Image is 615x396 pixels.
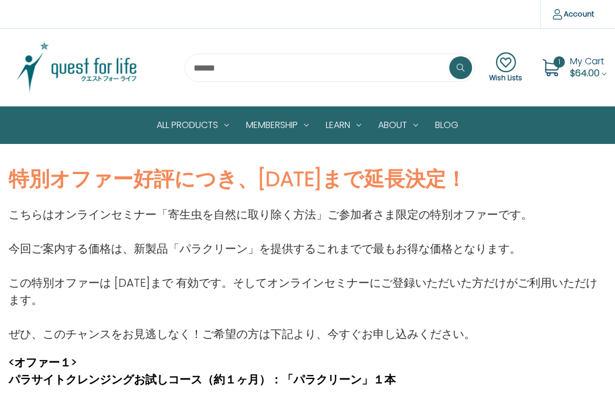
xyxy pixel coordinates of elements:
[489,52,522,83] a: Wish Lists
[370,107,427,143] a: About
[427,107,467,143] a: Blog
[9,240,606,257] p: 今回ご案内する価格は、新製品「パラクリーン」を提供するこれまでで最もお得な価格となります。
[9,354,77,370] strong: <オファー１>
[570,67,600,80] span: $64.00
[570,55,604,68] span: My Cart
[9,274,606,308] p: この特別オファーは [DATE]まで 有効です。そしてオンラインセミナーにご登録いただいた方だけがご利用いただけます。
[553,56,565,68] span: 1
[9,206,606,223] p: こちらはオンラインセミナー「寄生虫を自然に取り除く方法」ご参加者さま限定の特別オファーです。
[237,107,317,143] a: Membership
[317,107,370,143] a: Learn
[9,372,396,387] strong: パラサイトクレンジングお試しコース（約１ヶ月）：「パラクリーン」１本
[148,107,237,143] a: All Products
[9,164,466,193] strong: 特別オファー好評につき、[DATE]まで延長決定！
[9,40,145,95] img: Quest Group
[570,55,606,80] a: Cart with 1 items
[9,325,606,343] p: ぜひ、このチャンスをお見逃しなく！ご希望の方は下記より、今すぐお申し込みください。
